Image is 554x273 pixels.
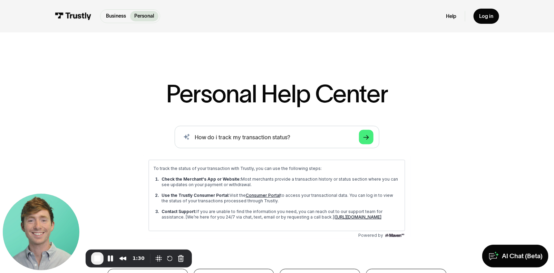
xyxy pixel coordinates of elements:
strong: Contact Support: [19,55,54,60]
p: Visit the to access your transactional data. You can log in to view the status of your transactio... [19,39,257,50]
p: If you are unable to find the information you need, you can reach out to our support team for ass... [19,55,257,66]
p: Most merchants provide a transaction history or status section where you can see updates on your ... [19,22,257,33]
input: search [175,126,379,148]
p: To track the status of your transaction with Trustly, you can use the following steps: [10,12,257,17]
a: Log in [474,9,499,23]
a: Business [102,11,130,21]
form: Search [175,126,379,148]
a: Personal [130,11,158,21]
img: Maven AGI Logo [242,79,262,84]
p: Personal [135,12,154,20]
a: Consumer Portal [103,39,137,44]
strong: Use the Trustly Consumer Portal: [19,39,87,44]
div: Log in [479,13,494,20]
div: AI Chat (Beta) [502,252,543,260]
a: AI Chat (Beta) [482,245,548,267]
h1: Personal Help Center [166,81,388,106]
strong: Check the Merchant's App or Website: [19,22,98,28]
span: Powered by [215,79,240,84]
img: Trustly Logo [55,12,91,20]
a: Help [446,13,456,20]
a: [URL][DOMAIN_NAME] [193,60,239,65]
p: Business [106,12,126,20]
